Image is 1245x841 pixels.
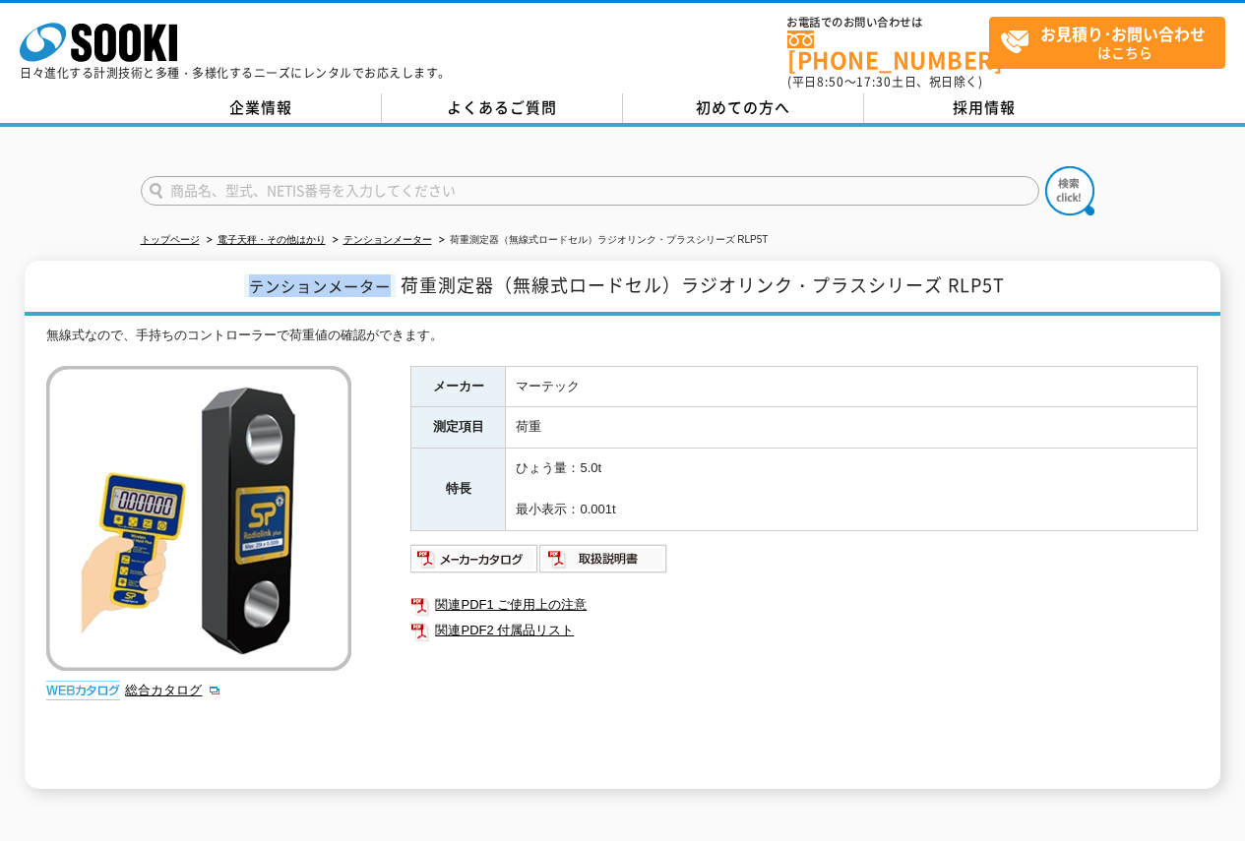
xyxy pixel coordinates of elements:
a: 総合カタログ [125,683,221,697]
span: お電話でのお問い合わせは [787,17,989,29]
a: よくあるご質問 [382,93,623,123]
img: 取扱説明書 [539,543,668,574]
th: 特長 [411,449,506,530]
li: 荷重測定器（無線式ロードセル）ラジオリンク・プラスシリーズ RLP5T [435,230,769,251]
a: [PHONE_NUMBER] [787,30,989,71]
strong: お見積り･お問い合わせ [1040,22,1206,45]
span: 荷重測定器（無線式ロードセル）ラジオリンク・プラスシリーズ RLP5T [401,271,1005,298]
td: ひょう量：5.0t 最小表示：0.001t [506,449,1198,530]
a: 関連PDF2 付属品リスト [410,618,1198,643]
div: 無線式なので、手持ちのコントローラーで荷重値の確認ができます。 [46,326,1198,346]
a: 初めての方へ [623,93,864,123]
img: btn_search.png [1045,166,1094,215]
img: webカタログ [46,681,120,700]
span: (平日 ～ 土日、祝日除く) [787,73,982,90]
a: お見積り･お問い合わせはこちら [989,17,1225,69]
a: 関連PDF1 ご使用上の注意 [410,592,1198,618]
input: 商品名、型式、NETIS番号を入力してください [141,176,1039,206]
img: 荷重測定器（無線式ロードセル）ラジオリンク・プラスシリーズ RLP5T [46,366,351,671]
td: マーテック [506,366,1198,407]
a: トップページ [141,234,200,245]
span: はこちら [1000,18,1224,67]
span: 17:30 [856,73,892,90]
th: メーカー [411,366,506,407]
a: メーカーカタログ [410,556,539,571]
span: 初めての方へ [696,96,790,118]
span: テンションメーター [244,274,396,297]
img: メーカーカタログ [410,543,539,574]
th: 測定項目 [411,407,506,449]
a: 企業情報 [141,93,382,123]
a: 電子天秤・その他はかり [218,234,326,245]
p: 日々進化する計測技術と多種・多様化するニーズにレンタルでお応えします。 [20,67,451,79]
span: 8:50 [817,73,844,90]
a: 採用情報 [864,93,1105,123]
a: テンションメーター [343,234,432,245]
td: 荷重 [506,407,1198,449]
a: 取扱説明書 [539,556,668,571]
